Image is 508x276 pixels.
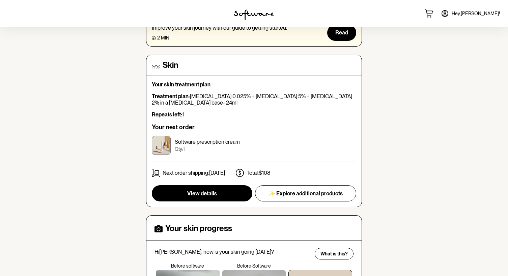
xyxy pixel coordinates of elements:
p: Hi [PERSON_NAME] , how is your skin going [DATE]? [154,249,310,255]
span: Read [335,29,348,36]
p: Total: $108 [247,170,271,176]
p: Qty: 1 [175,146,240,152]
img: software logo [234,9,274,20]
h4: Your skin progress [165,224,232,233]
button: ✨ Explore additional products [255,185,356,201]
span: 2 min [157,35,169,40]
span: View details [187,190,217,197]
span: Hey, [PERSON_NAME] ! [452,11,500,17]
p: Software prescription cream [175,139,240,145]
p: Before software [154,263,221,269]
p: Your skin treatment plan [152,81,356,88]
strong: Repeats left: [152,111,182,118]
button: What is this? [315,248,354,259]
span: What is this? [320,251,348,257]
button: Read [327,25,356,41]
button: View details [152,185,252,201]
span: ✨ Explore additional products [269,190,343,197]
img: ckrj9ld8300003h5xpk2noua0.jpg [152,136,171,155]
p: Next order shipping: [DATE] [163,170,225,176]
h4: Skin [163,60,178,70]
p: 1 [152,111,356,118]
strong: Treatment plan: [152,93,190,100]
a: Hey,[PERSON_NAME]! [437,5,504,22]
h6: Your next order [152,123,356,131]
p: Improve your skin journey with our guide to getting started. [152,25,287,31]
p: [MEDICAL_DATA] 0.025% + [MEDICAL_DATA] 5% + [MEDICAL_DATA] 2% in a [MEDICAL_DATA] base- 24ml [152,93,356,106]
p: Before Software [221,263,287,269]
